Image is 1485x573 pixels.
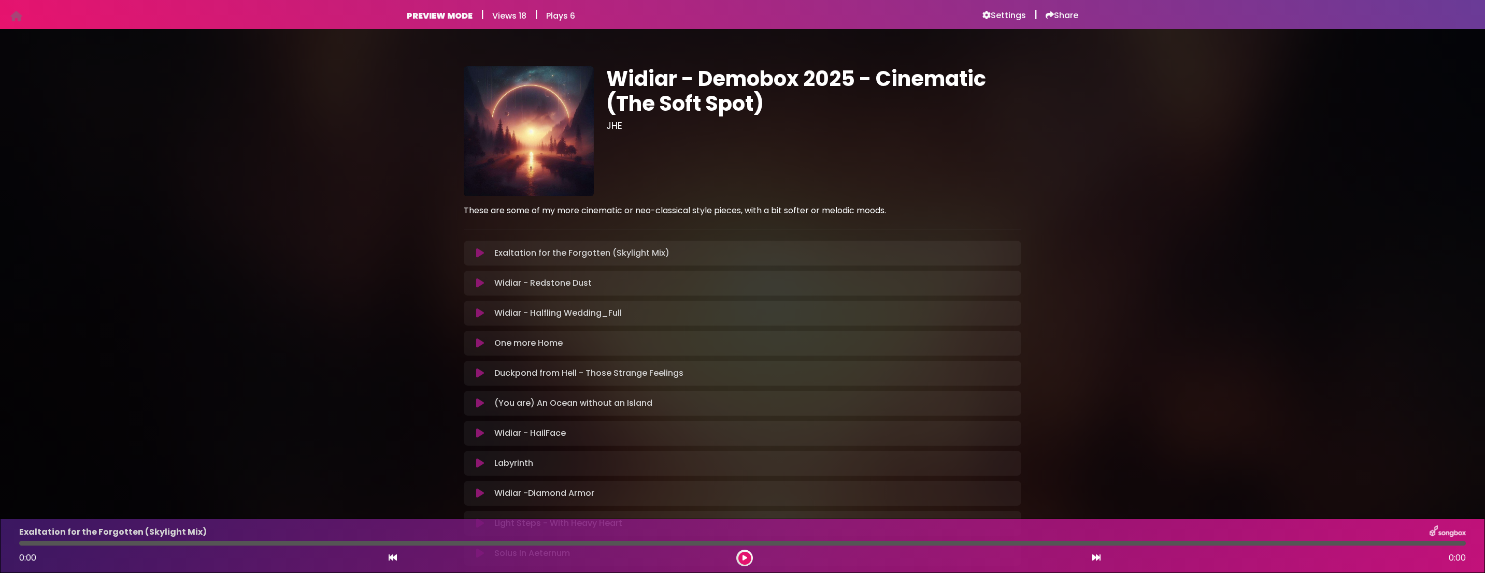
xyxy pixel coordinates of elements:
[494,487,594,499] p: Widiar -Diamond Armor
[535,8,538,21] h5: |
[1046,10,1078,21] a: Share
[464,204,886,216] strong: These are some of my more cinematic or neo-classical style pieces, with a bit softer or melodic m...
[494,457,533,469] p: Labyrinth
[1430,525,1466,539] img: songbox-logo-white.png
[19,526,207,538] p: Exaltation for the Forgotten (Skylight Mix)
[494,397,652,409] p: (You are) An Ocean without an Island
[494,307,622,319] p: Widiar - Halfling Wedding_Full
[407,11,473,21] h6: PREVIEW MODE
[19,552,36,564] span: 0:00
[606,120,1021,131] h3: JHE
[464,66,594,196] img: GVFVsOuQyS1Ncg3Om4Xw
[494,427,566,439] p: Widiar - HailFace
[546,11,575,21] h6: Plays 6
[481,8,484,21] h5: |
[494,337,563,349] p: One more Home
[494,247,669,259] p: Exaltation for the Forgotten (Skylight Mix)
[492,11,526,21] h6: Views 18
[1449,552,1466,564] span: 0:00
[606,66,1021,116] h1: Widiar - Demobox 2025 - Cinematic (The Soft Spot)
[1034,8,1037,21] h5: |
[982,10,1026,21] a: Settings
[494,367,683,379] p: Duckpond from Hell - Those Strange Feelings
[494,517,622,530] p: Light Steps - With Heavy Heart
[494,277,592,289] p: Widiar - Redstone Dust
